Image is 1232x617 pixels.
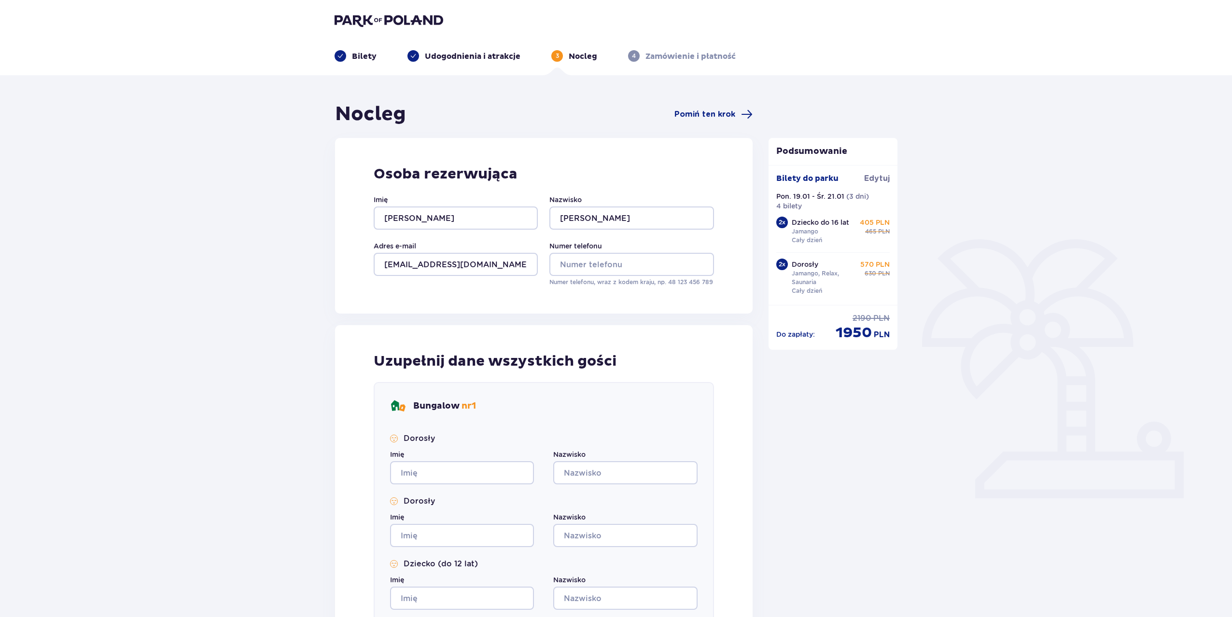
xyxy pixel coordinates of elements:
[878,269,890,278] p: PLN
[404,433,435,444] p: Dorosły
[776,192,844,201] p: Pon. 19.01 - Śr. 21.01
[865,269,876,278] p: 630
[846,192,869,201] p: ( 3 dni )
[335,14,443,27] img: Park of Poland logo
[425,51,520,62] p: Udogodnienia i atrakcje
[549,195,582,205] label: Nazwisko
[404,496,435,507] p: Dorosły
[374,253,538,276] input: Adres e-mail
[553,450,586,459] label: Nazwisko
[836,324,872,342] p: 1950
[645,51,736,62] p: Zamówienie i płatność
[404,559,478,569] p: Dziecko (do 12 lat)
[776,201,802,211] p: 4 bilety
[569,51,597,62] p: Nocleg
[864,173,890,184] a: Edytuj
[674,109,735,120] span: Pomiń ten krok
[860,218,890,227] p: 405 PLN
[792,260,818,269] p: Dorosły
[553,461,697,484] input: Nazwisko
[413,400,476,412] p: Bungalow
[549,253,714,276] input: Numer telefonu
[390,461,534,484] input: Imię
[776,173,839,184] p: Bilety do parku
[390,450,404,459] label: Imię
[390,398,406,414] img: bungalows Icon
[390,560,398,568] img: Smile Icon
[792,287,822,295] p: Cały dzień
[374,352,616,370] p: Uzupełnij dane wszystkich gości
[390,497,398,505] img: Smile Icon
[792,227,818,236] p: Jamango
[462,400,476,411] span: nr 1
[390,575,404,585] label: Imię
[556,52,559,60] p: 3
[674,109,753,120] a: Pomiń ten krok
[776,259,788,270] div: 2 x
[792,269,858,287] p: Jamango, Relax, Saunaria
[553,587,697,610] input: Nazwisko
[549,241,602,251] label: Numer telefonu
[873,313,890,324] p: PLN
[865,227,876,236] p: 465
[374,206,538,230] input: Imię
[860,260,890,269] p: 570 PLN
[874,329,890,340] p: PLN
[390,524,534,547] input: Imię
[553,524,697,547] input: Nazwisko
[632,52,636,60] p: 4
[549,206,714,230] input: Nazwisko
[776,329,815,339] p: Do zapłaty :
[792,218,849,227] p: Dziecko do 16 lat
[374,241,416,251] label: Adres e-mail
[769,146,898,157] p: Podsumowanie
[390,435,398,442] img: Smile Icon
[549,278,714,287] p: Numer telefonu, wraz z kodem kraju, np. 48 ​123 ​456 ​789
[776,217,788,228] div: 2 x
[878,227,890,236] p: PLN
[792,236,822,245] p: Cały dzień
[335,102,406,126] h1: Nocleg
[352,51,377,62] p: Bilety
[374,195,388,205] label: Imię
[390,587,534,610] input: Imię
[374,165,714,183] p: Osoba rezerwująca
[390,512,404,522] label: Imię
[553,512,586,522] label: Nazwisko
[553,575,586,585] label: Nazwisko
[853,313,871,324] p: 2190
